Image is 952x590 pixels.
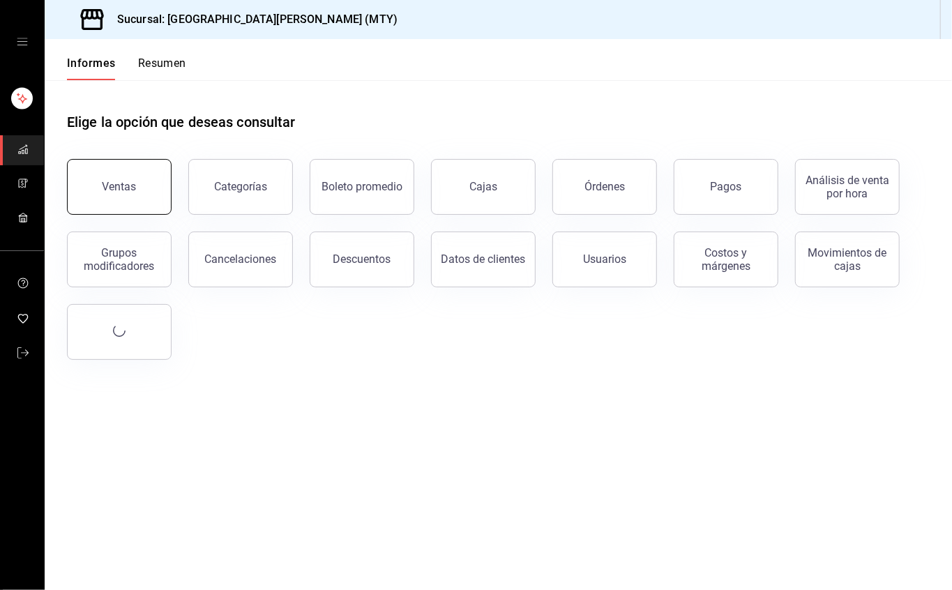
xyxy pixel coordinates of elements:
button: Categorías [188,159,293,215]
font: Datos de clientes [441,252,526,266]
button: Movimientos de cajas [795,232,900,287]
font: Cancelaciones [205,252,277,266]
font: Usuarios [583,252,626,266]
button: Usuarios [552,232,657,287]
button: Cancelaciones [188,232,293,287]
font: Pagos [711,180,742,193]
font: Ventas [103,180,137,193]
button: Ventas [67,159,172,215]
button: Descuentos [310,232,414,287]
font: Resumen [138,56,186,70]
button: Pagos [674,159,778,215]
font: Análisis de venta por hora [806,174,889,200]
button: Análisis de venta por hora [795,159,900,215]
font: Sucursal: [GEOGRAPHIC_DATA][PERSON_NAME] (MTY) [117,13,398,26]
font: Movimientos de cajas [808,246,887,273]
font: Boleto promedio [322,180,402,193]
font: Informes [67,56,116,70]
font: Órdenes [584,180,625,193]
button: Datos de clientes [431,232,536,287]
button: Cajas [431,159,536,215]
button: Boleto promedio [310,159,414,215]
font: Grupos modificadores [84,246,155,273]
font: Cajas [469,180,497,193]
font: Descuentos [333,252,391,266]
button: Órdenes [552,159,657,215]
font: Costos y márgenes [702,246,750,273]
div: pestañas de navegación [67,56,186,80]
button: Grupos modificadores [67,232,172,287]
font: Categorías [214,180,267,193]
button: cajón abierto [17,36,28,47]
font: Elige la opción que deseas consultar [67,114,296,130]
button: Costos y márgenes [674,232,778,287]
